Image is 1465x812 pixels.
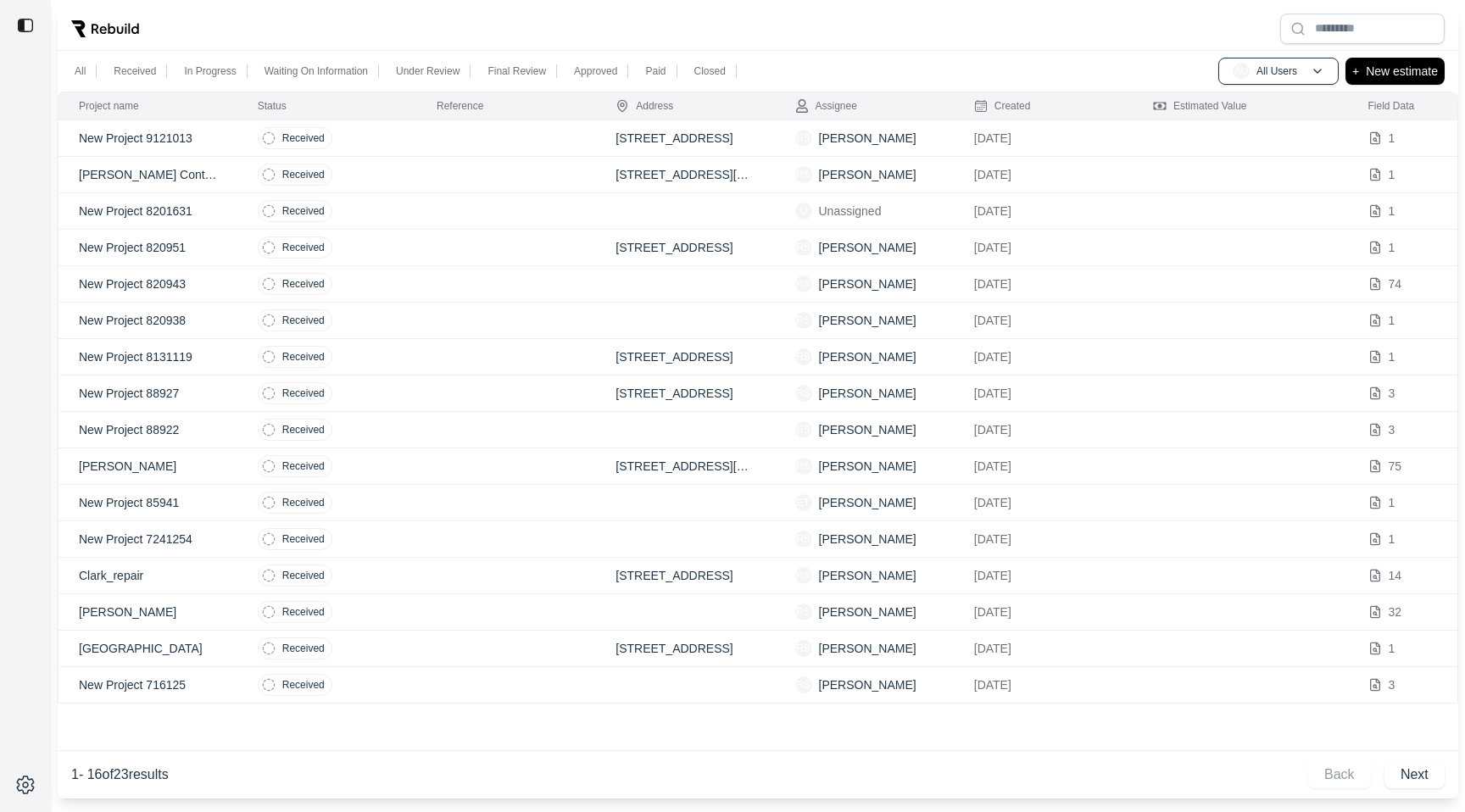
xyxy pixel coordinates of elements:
p: New Project 820943 [79,275,217,292]
p: New Project 8131119 [79,348,217,365]
p: [DATE] [974,421,1112,438]
p: [PERSON_NAME] [819,676,916,693]
p: 1 [1389,312,1395,329]
p: [PERSON_NAME] [819,567,916,584]
p: [DATE] [974,494,1112,511]
p: Received [282,642,325,655]
span: RS [795,531,812,548]
p: Received [282,241,325,254]
p: [PERSON_NAME] [819,348,916,365]
p: Received [282,131,325,145]
p: 1 [1389,166,1395,183]
p: 1 [1389,640,1395,657]
p: Received [114,64,156,78]
p: [DATE] [974,531,1112,548]
p: Received [282,569,325,582]
p: [DATE] [974,275,1112,292]
p: [PERSON_NAME] [819,421,916,438]
p: 1 [1389,203,1395,220]
span: RS [795,640,812,657]
p: Received [282,496,325,509]
p: [DATE] [974,239,1112,256]
img: Rebuild [71,20,139,37]
p: New Project 85941 [79,494,217,511]
p: 14 [1389,567,1402,584]
p: [PERSON_NAME] [819,494,916,511]
span: RS [795,348,812,365]
p: 3 [1389,385,1395,402]
p: [DATE] [974,312,1112,329]
p: New Project 7241254 [79,531,217,548]
p: New Project 88922 [79,421,217,438]
p: 75 [1389,458,1402,475]
p: Received [282,204,325,218]
p: [PERSON_NAME] [819,640,916,657]
div: Field Data [1368,99,1415,113]
p: Received [282,605,325,619]
img: toggle sidebar [17,17,34,34]
p: [DATE] [974,348,1112,365]
p: 1 [1389,531,1395,548]
p: Waiting On Information [265,64,368,78]
button: +New estimate [1345,58,1445,85]
p: [PERSON_NAME] Contents [79,166,217,183]
p: [DATE] [974,385,1112,402]
p: [DATE] [974,130,1112,147]
p: Received [282,314,325,327]
td: [STREET_ADDRESS] [595,120,774,157]
button: Next [1384,761,1445,788]
p: Approved [574,64,617,78]
p: [PERSON_NAME] [79,458,217,475]
p: [GEOGRAPHIC_DATA] [79,640,217,657]
p: [PERSON_NAME] [819,531,916,548]
span: RS [795,130,812,147]
p: New estimate [1366,61,1438,81]
p: + [1352,61,1359,81]
td: [STREET_ADDRESS] [595,375,774,412]
p: Closed [694,64,726,78]
p: [PERSON_NAME] [819,275,916,292]
p: 1 [1389,494,1395,511]
div: Project name [79,99,139,113]
span: RS [795,567,812,584]
td: [STREET_ADDRESS] [595,339,774,375]
p: [PERSON_NAME] [819,130,916,147]
p: [PERSON_NAME] [819,385,916,402]
p: Received [282,678,325,692]
p: Received [282,459,325,473]
p: New Project 716125 [79,676,217,693]
p: [DATE] [974,640,1112,657]
p: Final Review [487,64,546,78]
span: ET [795,494,812,511]
p: 74 [1389,275,1402,292]
p: [PERSON_NAME] [819,603,916,620]
div: Assignee [795,99,857,113]
p: 3 [1389,421,1395,438]
td: [STREET_ADDRESS] [595,631,774,667]
p: 3 [1389,676,1395,693]
p: [DATE] [974,603,1112,620]
span: RS [795,676,812,693]
p: Received [282,387,325,400]
p: In Progress [184,64,236,78]
p: 1 [1389,130,1395,147]
p: 1 - 16 of 23 results [71,765,169,785]
div: Created [974,99,1031,113]
p: [DATE] [974,458,1112,475]
p: [PERSON_NAME] [819,458,916,475]
p: Received [282,277,325,291]
p: All [75,64,86,78]
p: [DATE] [974,203,1112,220]
p: All Users [1256,64,1297,78]
p: [PERSON_NAME] [819,239,916,256]
span: RS [795,275,812,292]
span: AU [1233,63,1250,80]
p: New Project 9121013 [79,130,217,147]
div: Reference [437,99,483,113]
span: RS [795,603,812,620]
div: Estimated Value [1153,99,1247,113]
p: New Project 8201631 [79,203,217,220]
p: Received [282,532,325,546]
p: Unassigned [819,203,882,220]
p: [PERSON_NAME] [819,312,916,329]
